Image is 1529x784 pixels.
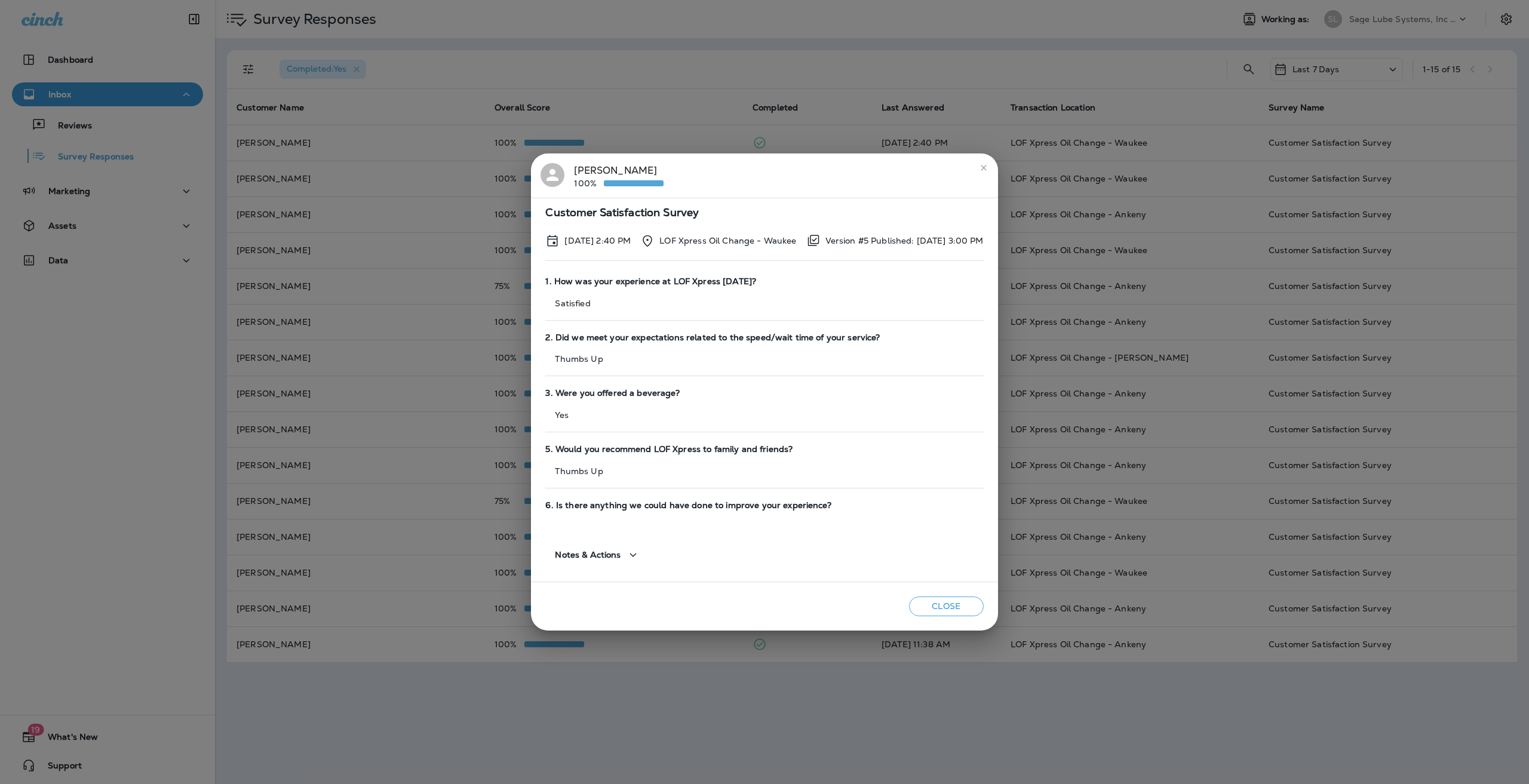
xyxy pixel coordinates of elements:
[545,388,983,398] span: 3. Were you offered a beverage?
[545,333,983,343] span: 2. Did we meet your expectations related to the speed/wait time of your service?
[659,236,796,245] p: LOF Xpress Oil Change - Waukee
[555,550,621,560] span: Notes & Actions
[545,276,983,287] span: 1. How was your experience at LOF Xpress [DATE]?
[545,538,649,572] button: Notes & Actions
[545,410,983,420] p: Yes
[825,236,984,245] p: Version #5 Published: [DATE] 3:00 PM
[545,444,983,454] span: 5. Would you recommend LOF Xpress to family and friends?
[574,163,664,188] div: [PERSON_NAME]
[909,597,984,616] button: Close
[545,354,983,364] p: Thumbs Up
[545,299,983,308] p: Satisfied
[564,236,631,245] p: Aug 28, 2025 2:40 PM
[574,179,604,188] p: 100%
[545,500,983,511] span: 6. Is there anything we could have done to improve your experience?
[974,158,993,177] button: close
[545,208,983,218] span: Customer Satisfaction Survey
[545,466,983,476] p: Thumbs Up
